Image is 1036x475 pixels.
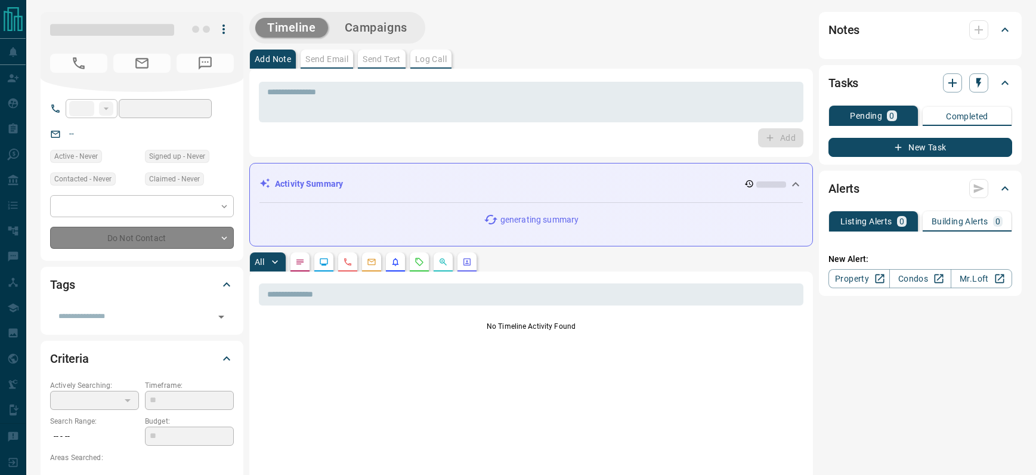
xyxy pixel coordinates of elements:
[828,73,858,92] h2: Tasks
[319,257,329,267] svg: Lead Browsing Activity
[828,138,1012,157] button: New Task
[145,416,234,427] p: Budget:
[50,227,234,249] div: Do Not Contact
[391,257,400,267] svg: Listing Alerts
[828,16,1012,44] div: Notes
[113,54,171,73] span: No Email
[932,217,988,226] p: Building Alerts
[50,349,89,368] h2: Criteria
[415,257,424,267] svg: Requests
[946,112,988,121] p: Completed
[50,54,107,73] span: No Number
[275,178,343,190] p: Activity Summary
[828,269,890,288] a: Property
[54,173,112,185] span: Contacted - Never
[50,427,139,446] p: -- - --
[500,214,579,226] p: generating summary
[54,150,98,162] span: Active - Never
[259,321,803,332] p: No Timeline Activity Found
[145,380,234,391] p: Timeframe:
[462,257,472,267] svg: Agent Actions
[438,257,448,267] svg: Opportunities
[951,269,1012,288] a: Mr.Loft
[828,253,1012,266] p: New Alert:
[149,173,200,185] span: Claimed - Never
[899,217,904,226] p: 0
[50,452,234,463] p: Areas Searched:
[69,129,74,138] a: --
[50,344,234,373] div: Criteria
[255,258,264,266] p: All
[50,270,234,299] div: Tags
[828,20,859,39] h2: Notes
[259,173,803,195] div: Activity Summary
[177,54,234,73] span: No Number
[828,174,1012,203] div: Alerts
[828,69,1012,97] div: Tasks
[333,18,419,38] button: Campaigns
[995,217,1000,226] p: 0
[255,55,291,63] p: Add Note
[889,269,951,288] a: Condos
[889,112,894,120] p: 0
[50,275,75,294] h2: Tags
[50,380,139,391] p: Actively Searching:
[50,416,139,427] p: Search Range:
[828,179,859,198] h2: Alerts
[840,217,892,226] p: Listing Alerts
[295,257,305,267] svg: Notes
[367,257,376,267] svg: Emails
[213,309,230,325] button: Open
[343,257,352,267] svg: Calls
[149,150,205,162] span: Signed up - Never
[255,18,328,38] button: Timeline
[850,112,882,120] p: Pending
